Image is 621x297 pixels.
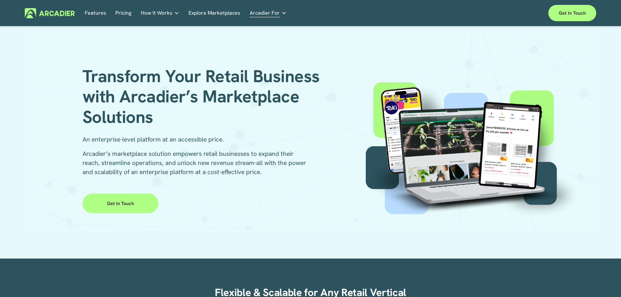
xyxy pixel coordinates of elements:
img: Arcadier [25,8,75,18]
p: An enterprise-level platform at an accessible price. [82,135,311,144]
a: folder dropdown [141,8,179,18]
a: Explore Marketplaces [188,8,240,18]
a: Pricing [115,8,131,18]
span: How It Works [141,8,172,18]
a: Features [85,8,106,18]
span: Arcadier For [250,8,280,18]
a: folder dropdown [250,8,287,18]
a: Get in Touch [82,194,158,213]
h1: Transform Your Retail Business with Arcadier’s Marketplace Solutions [82,66,330,127]
a: Get in touch [548,5,596,21]
p: Arcadier’s marketplace solution empowers retail businesses to expand their reach, streamline oper... [82,149,311,177]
